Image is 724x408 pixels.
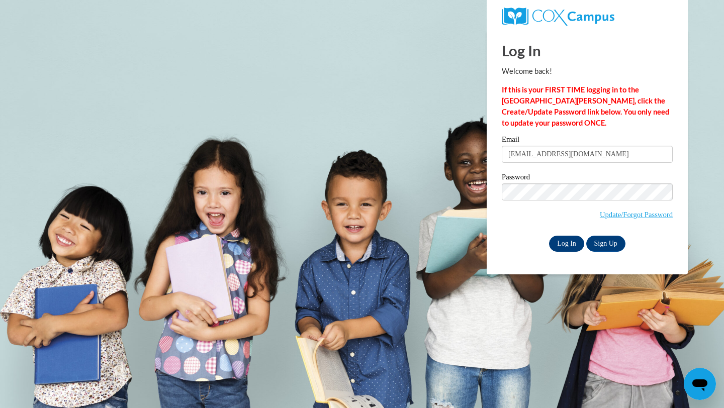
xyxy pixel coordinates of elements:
[549,236,584,252] input: Log In
[502,136,673,146] label: Email
[502,8,614,26] img: COX Campus
[502,66,673,77] p: Welcome back!
[586,236,625,252] a: Sign Up
[600,211,673,219] a: Update/Forgot Password
[684,368,716,400] iframe: Button to launch messaging window
[502,173,673,183] label: Password
[502,8,673,26] a: COX Campus
[502,40,673,61] h1: Log In
[502,85,669,127] strong: If this is your FIRST TIME logging in to the [GEOGRAPHIC_DATA][PERSON_NAME], click the Create/Upd...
